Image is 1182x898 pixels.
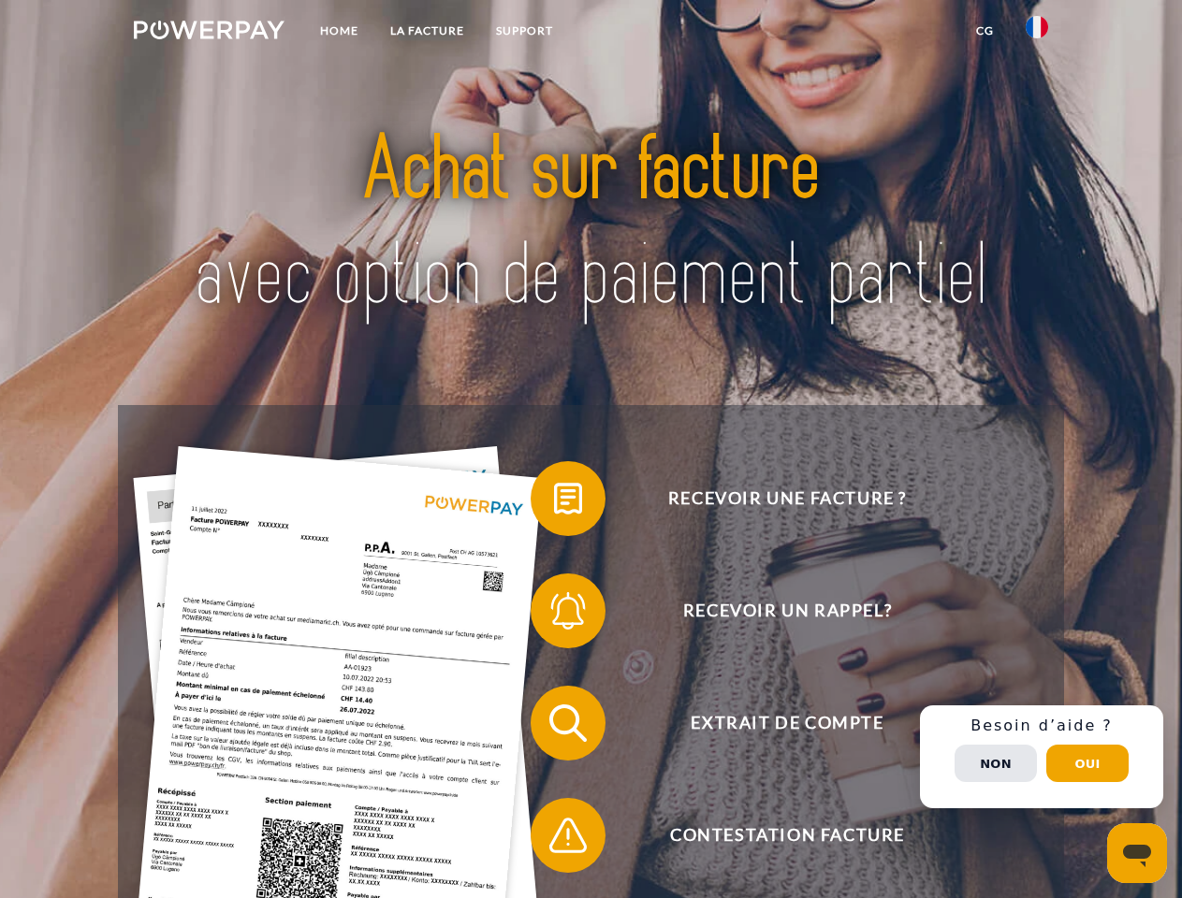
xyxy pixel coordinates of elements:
iframe: Bouton de lancement de la fenêtre de messagerie [1107,823,1167,883]
img: title-powerpay_fr.svg [179,90,1003,358]
button: Oui [1046,745,1129,782]
img: fr [1026,16,1048,38]
img: logo-powerpay-white.svg [134,21,285,39]
button: Extrait de compte [531,686,1017,760]
img: qb_search.svg [545,700,591,746]
img: qb_warning.svg [545,812,591,859]
button: Contestation Facture [531,798,1017,873]
span: Recevoir un rappel? [558,573,1016,648]
button: Recevoir une facture ? [531,461,1017,536]
span: Recevoir une facture ? [558,461,1016,536]
button: Recevoir un rappel? [531,573,1017,648]
img: qb_bell.svg [545,587,591,634]
a: LA FACTURE [374,14,480,48]
a: CG [960,14,1010,48]
h3: Besoin d’aide ? [931,717,1152,735]
div: Schnellhilfe [920,705,1163,808]
span: Extrait de compte [558,686,1016,760]
a: Home [304,14,374,48]
a: Support [480,14,569,48]
img: qb_bill.svg [545,475,591,522]
button: Non [955,745,1037,782]
span: Contestation Facture [558,798,1016,873]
